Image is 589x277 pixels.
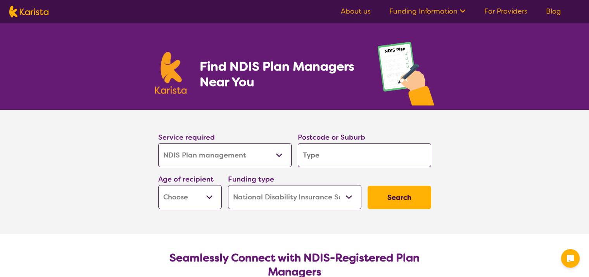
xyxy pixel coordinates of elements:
[9,6,48,17] img: Karista logo
[389,7,466,16] a: Funding Information
[155,52,187,94] img: Karista logo
[341,7,371,16] a: About us
[378,42,434,110] img: plan-management
[158,175,214,184] label: Age of recipient
[228,175,274,184] label: Funding type
[298,133,365,142] label: Postcode or Suburb
[158,133,215,142] label: Service required
[546,7,561,16] a: Blog
[200,59,362,90] h1: Find NDIS Plan Managers Near You
[368,186,431,209] button: Search
[484,7,527,16] a: For Providers
[298,143,431,167] input: Type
